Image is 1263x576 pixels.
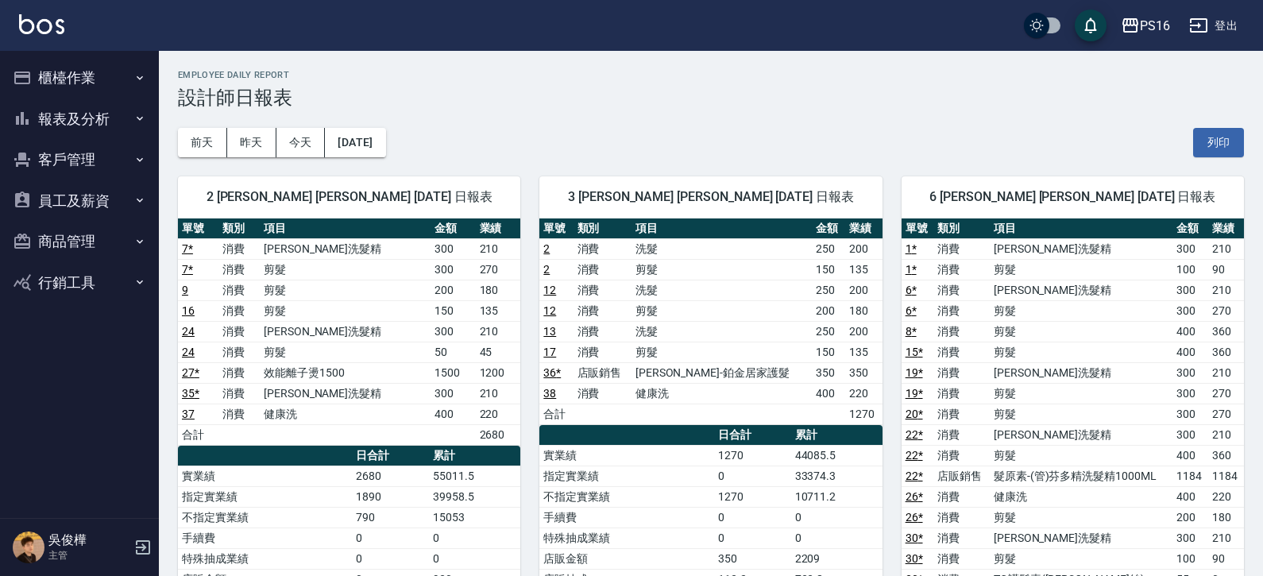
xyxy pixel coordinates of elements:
[574,218,631,239] th: 類別
[539,404,573,424] td: 合計
[476,300,521,321] td: 135
[48,548,129,562] p: 主管
[574,280,631,300] td: 消費
[933,362,990,383] td: 消費
[6,221,153,262] button: 商品管理
[933,238,990,259] td: 消費
[1172,404,1208,424] td: 300
[218,238,259,259] td: 消費
[352,446,429,466] th: 日合計
[845,342,883,362] td: 135
[431,404,476,424] td: 400
[1208,218,1244,239] th: 業績
[543,263,550,276] a: 2
[558,189,863,205] span: 3 [PERSON_NAME] [PERSON_NAME] [DATE] 日報表
[933,342,990,362] td: 消費
[791,528,883,548] td: 0
[182,408,195,420] a: 37
[631,259,812,280] td: 剪髮
[197,189,501,205] span: 2 [PERSON_NAME] [PERSON_NAME] [DATE] 日報表
[1208,445,1244,466] td: 360
[431,218,476,239] th: 金額
[260,280,431,300] td: 剪髮
[990,218,1173,239] th: 項目
[431,321,476,342] td: 300
[6,57,153,99] button: 櫃檯作業
[714,528,791,548] td: 0
[178,466,352,486] td: 實業績
[1172,342,1208,362] td: 400
[260,218,431,239] th: 項目
[845,259,883,280] td: 135
[260,238,431,259] td: [PERSON_NAME]洗髮精
[543,325,556,338] a: 13
[933,404,990,424] td: 消費
[543,304,556,317] a: 12
[812,342,845,362] td: 150
[933,466,990,486] td: 店販銷售
[6,180,153,222] button: 員工及薪資
[1114,10,1176,42] button: PS16
[933,218,990,239] th: 類別
[476,342,521,362] td: 45
[276,128,326,157] button: 今天
[1172,507,1208,528] td: 200
[429,446,520,466] th: 累計
[845,362,883,383] td: 350
[1208,280,1244,300] td: 210
[1075,10,1107,41] button: save
[902,218,934,239] th: 單號
[933,486,990,507] td: 消費
[990,259,1173,280] td: 剪髮
[429,548,520,569] td: 0
[178,128,227,157] button: 前天
[933,445,990,466] td: 消費
[1172,383,1208,404] td: 300
[990,300,1173,321] td: 剪髮
[933,507,990,528] td: 消費
[1208,321,1244,342] td: 360
[429,528,520,548] td: 0
[990,238,1173,259] td: [PERSON_NAME]洗髮精
[260,383,431,404] td: [PERSON_NAME]洗髮精
[178,218,218,239] th: 單號
[1172,362,1208,383] td: 300
[227,128,276,157] button: 昨天
[990,342,1173,362] td: 剪髮
[812,300,845,321] td: 200
[429,486,520,507] td: 39958.5
[476,238,521,259] td: 210
[574,383,631,404] td: 消費
[1208,238,1244,259] td: 210
[543,387,556,400] a: 38
[539,218,882,425] table: a dense table
[218,280,259,300] td: 消費
[714,507,791,528] td: 0
[431,362,476,383] td: 1500
[178,218,520,446] table: a dense table
[178,70,1244,80] h2: Employee Daily Report
[933,321,990,342] td: 消費
[1208,424,1244,445] td: 210
[429,507,520,528] td: 15053
[812,259,845,280] td: 150
[543,242,550,255] a: 2
[352,548,429,569] td: 0
[1193,128,1244,157] button: 列印
[476,404,521,424] td: 220
[990,362,1173,383] td: [PERSON_NAME]洗髮精
[574,300,631,321] td: 消費
[574,342,631,362] td: 消費
[431,300,476,321] td: 150
[260,404,431,424] td: 健康洗
[431,280,476,300] td: 200
[1172,321,1208,342] td: 400
[178,548,352,569] td: 特殊抽成業績
[476,424,521,445] td: 2680
[1172,218,1208,239] th: 金額
[631,300,812,321] td: 剪髮
[1172,528,1208,548] td: 300
[845,300,883,321] td: 180
[431,238,476,259] td: 300
[631,383,812,404] td: 健康洗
